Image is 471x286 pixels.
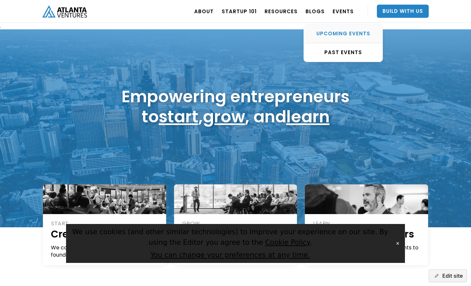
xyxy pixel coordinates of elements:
a: UPCOMING EVENTS [304,24,382,43]
a: LEARNEquip EntrepreneursWe provide content, tools, and events to empower the startup community [305,184,428,265]
button: Edit site [429,270,467,282]
div: START [51,220,159,227]
a: Build With Us [377,5,429,18]
h1: Create Companies [51,227,159,241]
a: STARTCreate CompaniesWe co-found companies with driven founders in a collaborative environment [43,184,166,265]
a: RESOURCES [265,2,298,20]
h1: Empowering entrepreneurs to , , and [122,86,349,127]
div: UPCOMING EVENTS [304,30,382,37]
div: GROW [182,220,290,227]
a: ABOUT [194,2,214,20]
a: Cookie Policy [265,238,310,246]
div: PAST EVENTS [304,49,382,56]
a: Startup 101 [222,2,257,20]
a: grow [203,105,245,128]
a: PAST EVENTS [304,43,382,62]
button: Close [393,238,402,248]
div: We co-found companies with driven founders in a collaborative environment [51,244,159,259]
button: You can change your preferences at any time. [150,250,310,260]
a: learn [286,105,330,128]
div: LEARN [313,220,421,227]
a: start [159,105,199,128]
span: We use cookies (and other similar technologies) to improve your experience on our site. By using ... [72,228,388,246]
a: EVENTS [333,2,354,20]
a: BLOGS [306,2,325,20]
a: GROWFund FoundersWe partner with companies seeking early stage funding [174,184,297,265]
